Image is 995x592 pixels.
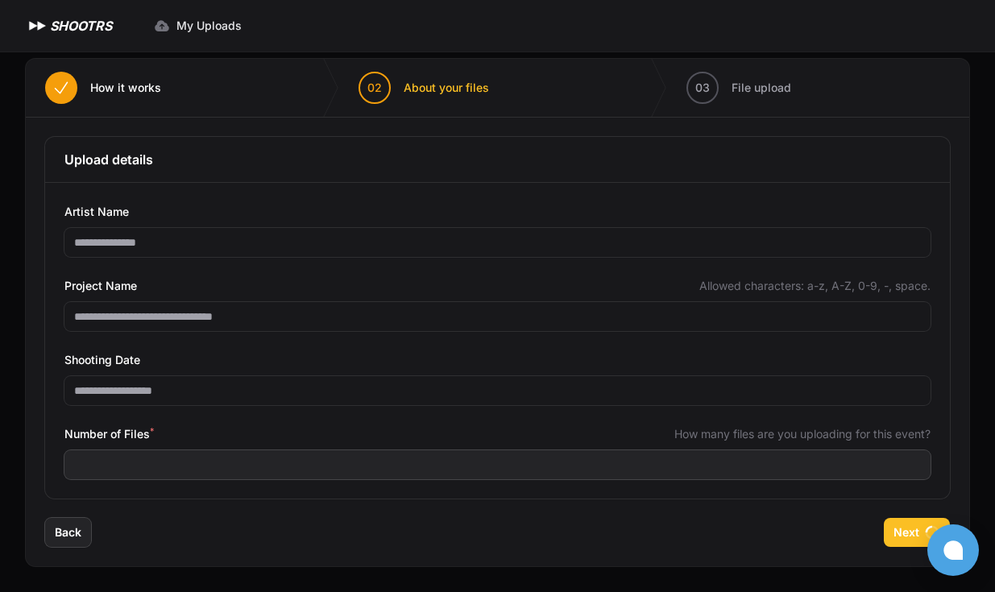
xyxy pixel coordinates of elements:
span: File upload [732,80,791,96]
span: Artist Name [64,202,129,221]
span: 03 [695,80,710,96]
span: How it works [90,80,161,96]
span: Next [893,524,919,540]
a: SHOOTRS SHOOTRS [26,16,112,35]
span: My Uploads [176,18,242,34]
h3: Upload details [64,150,931,169]
span: Back [55,524,81,540]
img: SHOOTRS [26,16,50,35]
h1: SHOOTRS [50,16,112,35]
button: Back [45,518,91,547]
a: My Uploads [144,11,251,40]
span: Project Name [64,276,137,296]
span: How many files are you uploading for this event? [674,426,931,442]
button: How it works [26,59,180,117]
span: Number of Files [64,424,154,444]
span: About your files [404,80,489,96]
span: Shooting Date [64,350,140,370]
span: 02 [367,80,382,96]
button: Open chat window [927,524,979,576]
span: Allowed characters: a-z, A-Z, 0-9, -, space. [699,278,931,294]
button: 03 File upload [667,59,811,117]
button: Next [884,518,950,547]
button: 02 About your files [339,59,508,117]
